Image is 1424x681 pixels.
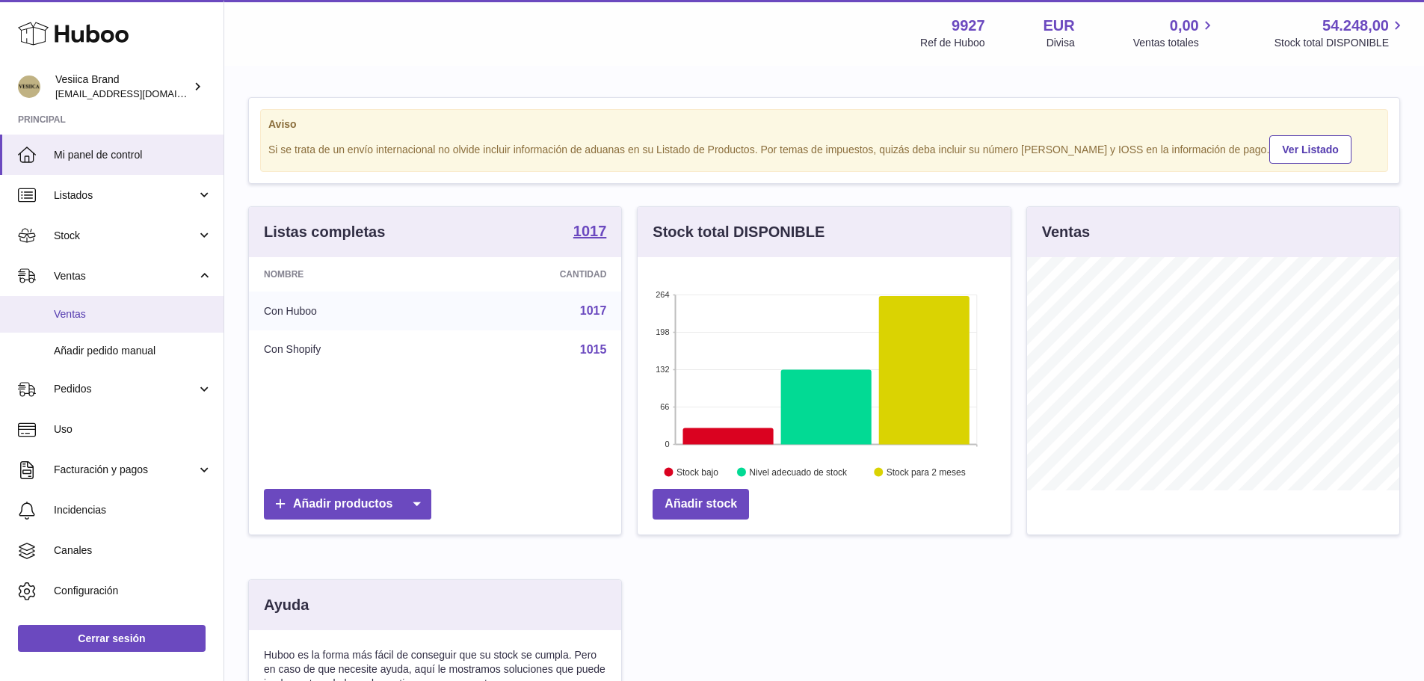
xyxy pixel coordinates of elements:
span: Pedidos [54,382,197,396]
span: Stock [54,229,197,243]
a: Añadir stock [653,489,749,520]
span: Incidencias [54,503,212,517]
span: Mi panel de control [54,148,212,162]
th: Nombre [249,257,447,292]
span: Facturación y pagos [54,463,197,477]
td: Con Shopify [249,330,447,369]
a: Ver Listado [1269,135,1351,164]
h3: Listas completas [264,222,385,242]
span: Añadir pedido manual [54,344,212,358]
th: Cantidad [447,257,622,292]
a: 1017 [580,304,607,317]
h3: Ventas [1042,222,1090,242]
div: Si se trata de un envío internacional no olvide incluir información de aduanas en su Listado de P... [268,133,1380,164]
div: Vesiica Brand [55,73,190,101]
span: Listados [54,188,197,203]
span: Configuración [54,584,212,598]
span: [EMAIL_ADDRESS][DOMAIN_NAME] [55,87,220,99]
div: Divisa [1047,36,1075,50]
a: 54.248,00 Stock total DISPONIBLE [1274,16,1406,50]
a: 1017 [573,224,607,241]
span: Ventas totales [1133,36,1216,50]
text: 264 [656,290,669,299]
a: 0,00 Ventas totales [1133,16,1216,50]
strong: Aviso [268,117,1380,132]
div: Ref de Huboo [920,36,984,50]
text: Stock para 2 meses [887,467,966,478]
span: Ventas [54,269,197,283]
strong: EUR [1044,16,1075,36]
text: 132 [656,365,669,374]
span: Canales [54,543,212,558]
a: Cerrar sesión [18,625,206,652]
span: Ventas [54,307,212,321]
span: 54.248,00 [1322,16,1389,36]
a: 1015 [580,343,607,356]
text: Stock bajo [676,467,718,478]
img: internalAdmin-9927@internal.huboo.com [18,76,40,98]
strong: 9927 [952,16,985,36]
h3: Ayuda [264,595,309,615]
text: 198 [656,327,669,336]
a: Añadir productos [264,489,431,520]
td: Con Huboo [249,292,447,330]
text: 66 [661,402,670,411]
text: 0 [665,440,670,449]
span: Stock total DISPONIBLE [1274,36,1406,50]
span: 0,00 [1170,16,1199,36]
strong: 1017 [573,224,607,238]
text: Nivel adecuado de stock [750,467,848,478]
h3: Stock total DISPONIBLE [653,222,824,242]
span: Uso [54,422,212,437]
